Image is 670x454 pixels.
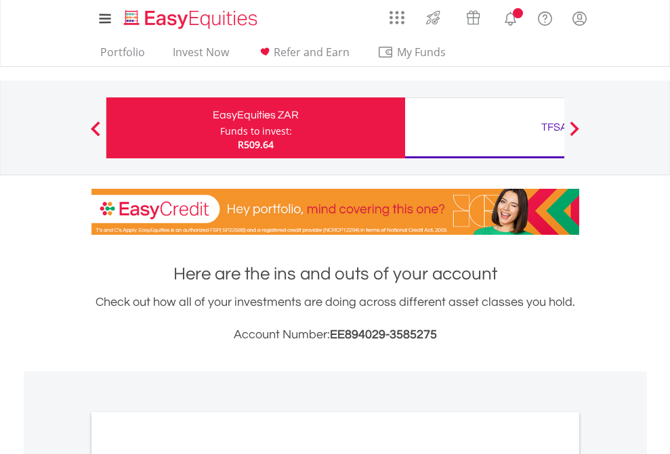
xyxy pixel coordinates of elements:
a: Portfolio [95,45,150,66]
a: FAQ's and Support [528,3,562,30]
img: EasyEquities_Logo.png [121,8,263,30]
a: Vouchers [453,3,493,28]
img: vouchers-v2.svg [462,7,484,28]
a: Notifications [493,3,528,30]
h3: Account Number: [91,325,579,344]
button: Next [561,128,588,141]
img: grid-menu-icon.svg [390,10,404,25]
h1: Here are the ins and outs of your account [91,262,579,286]
span: Refer and Earn [274,45,350,60]
a: Home page [119,3,263,30]
div: Check out how all of your investments are doing across different asset classes you hold. [91,293,579,344]
span: EE894029-3585275 [330,328,437,341]
div: Funds to invest: [220,124,292,138]
a: AppsGrid [381,3,413,25]
button: Previous [82,128,109,141]
img: EasyCredit Promotion Banner [91,189,579,235]
img: thrive-v2.svg [422,7,444,28]
a: Refer and Earn [251,45,355,66]
a: Invest Now [167,45,234,66]
span: My Funds [377,43,466,61]
a: My Profile [562,3,597,33]
span: R509.64 [238,138,274,151]
div: EasyEquities ZAR [114,106,397,124]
